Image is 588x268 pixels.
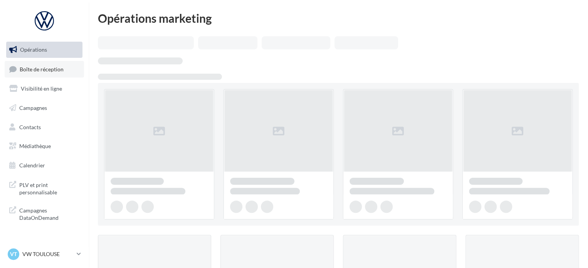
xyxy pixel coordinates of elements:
span: PLV et print personnalisable [19,180,79,196]
span: Boîte de réception [20,66,64,72]
a: VT VW TOULOUSE [6,247,82,261]
span: Opérations [20,46,47,53]
a: Calendrier [5,157,84,174]
a: Contacts [5,119,84,135]
span: Calendrier [19,162,45,169]
a: Campagnes [5,100,84,116]
span: VT [10,250,17,258]
a: Opérations [5,42,84,58]
div: Opérations marketing [98,12,579,24]
span: Campagnes [19,105,47,111]
a: Boîte de réception [5,61,84,78]
a: Médiathèque [5,138,84,154]
a: PLV et print personnalisable [5,177,84,199]
span: Campagnes DataOnDemand [19,205,79,222]
a: Campagnes DataOnDemand [5,202,84,225]
span: Contacts [19,123,41,130]
span: Visibilité en ligne [21,85,62,92]
span: Médiathèque [19,143,51,149]
p: VW TOULOUSE [22,250,74,258]
a: Visibilité en ligne [5,81,84,97]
